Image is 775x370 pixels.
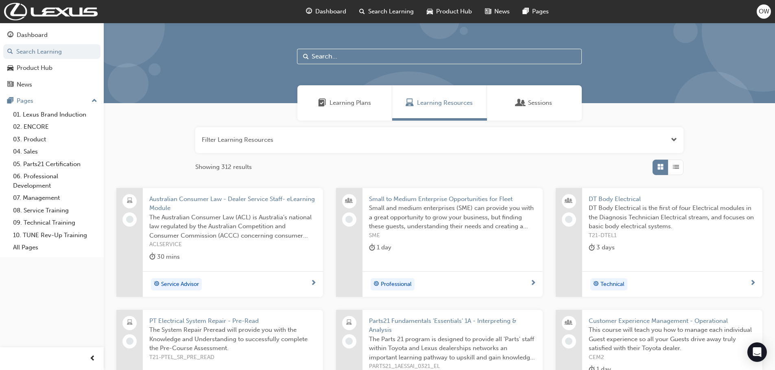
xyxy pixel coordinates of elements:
span: car-icon [427,6,433,17]
span: Learning Resources [417,98,473,108]
span: ACLSERVICE [149,240,317,249]
a: guage-iconDashboard [299,3,353,20]
span: Search Learning [368,7,414,16]
span: Learning Resources [406,98,414,108]
a: 03. Product [10,133,100,146]
span: Pages [532,7,549,16]
span: Australian Consumer Law - Dealer Service Staff- eLearning Module [149,195,317,213]
span: Product Hub [436,7,472,16]
span: learningRecordVerb_NONE-icon [565,338,572,345]
a: 06. Professional Development [10,170,100,192]
span: learningRecordVerb_NONE-icon [345,216,353,223]
span: The System Repair Preread will provide you with the Knowledge and Understanding to successfully c... [149,325,317,353]
a: SessionsSessions [487,85,582,121]
a: 09. Technical Training [10,216,100,229]
span: learningRecordVerb_NONE-icon [126,338,133,345]
span: search-icon [359,6,365,17]
a: 08. Service Training [10,204,100,217]
span: SME [369,231,536,240]
span: OW [759,7,769,16]
span: Learning Plans [330,98,371,108]
a: Product Hub [3,61,100,76]
span: T21-PTEL_SR_PRE_READ [149,353,317,362]
button: OW [757,4,771,19]
span: target-icon [154,279,159,290]
span: duration-icon [369,242,375,253]
a: 10. TUNE Rev-Up Training [10,229,100,242]
input: Search... [297,49,582,64]
span: CEM2 [589,353,756,362]
span: Dashboard [315,7,346,16]
span: Sessions [528,98,552,108]
span: up-icon [92,96,97,106]
a: DT Body ElectricalDT Body Electrical is the first of four Electrical modules in the Diagnosis Tec... [556,188,762,297]
span: next-icon [310,280,317,287]
button: Open the filter [671,135,677,145]
a: Search Learning [3,44,100,59]
span: Technical [600,280,624,289]
span: guage-icon [7,32,13,39]
span: Small to Medium Enterprise Opportunities for Fleet [369,195,536,204]
span: target-icon [593,279,599,290]
span: next-icon [530,280,536,287]
a: 05. Parts21 Certification [10,158,100,171]
span: pages-icon [7,97,13,105]
a: news-iconNews [478,3,516,20]
span: Customer Experience Management - Operational [589,316,756,326]
span: The Parts 21 program is designed to provide all 'Parts' staff within Toyota and Lexus dealerships... [369,335,536,362]
div: Product Hub [17,63,52,73]
span: DT Body Electrical is the first of four Electrical modules in the Diagnosis Technician Electrical... [589,203,756,231]
a: 01. Lexus Brand Induction [10,108,100,121]
img: Trak [4,3,98,20]
span: news-icon [7,81,13,89]
span: people-icon [346,196,352,206]
span: laptop-icon [127,318,133,328]
div: 1 day [369,242,391,253]
span: Grid [657,162,664,172]
span: search-icon [7,48,13,56]
a: Learning PlansLearning Plans [297,85,392,121]
span: pages-icon [523,6,529,17]
span: next-icon [750,280,756,287]
span: duration-icon [589,242,595,253]
span: news-icon [485,6,491,17]
span: learningRecordVerb_NONE-icon [345,338,353,345]
span: Sessions [517,98,525,108]
span: learningRecordVerb_NONE-icon [565,216,572,223]
span: learningRecordVerb_NONE-icon [126,216,133,223]
span: Small and medium enterprises (SME) can provide you with a great opportunity to grow your business... [369,203,536,231]
span: laptop-icon [346,318,352,328]
div: Dashboard [17,30,48,40]
span: This course will teach you how to manage each individual Guest experience so all your Guests driv... [589,325,756,353]
span: laptop-icon [127,196,133,206]
a: All Pages [10,241,100,254]
a: 07. Management [10,192,100,204]
a: News [3,77,100,92]
div: Pages [17,96,33,106]
a: 04. Sales [10,145,100,158]
div: Open Intercom Messenger [747,342,767,362]
span: people-icon [566,196,572,206]
span: car-icon [7,65,13,72]
span: Showing 312 results [195,162,252,172]
span: duration-icon [149,252,155,262]
span: Parts21 Fundamentals 'Essentials' 1A - Interpreting & Analysis [369,316,536,335]
span: Professional [381,280,412,289]
div: 30 mins [149,252,180,262]
span: News [494,7,510,16]
a: car-iconProduct Hub [420,3,478,20]
span: prev-icon [90,354,96,364]
a: pages-iconPages [516,3,555,20]
span: Service Advisor [161,280,199,289]
span: target-icon [373,279,379,290]
a: Australian Consumer Law - Dealer Service Staff- eLearning ModuleThe Australian Consumer Law (ACL)... [116,188,323,297]
a: 02. ENCORE [10,121,100,133]
span: PT Electrical System Repair - Pre-Read [149,316,317,326]
a: Learning ResourcesLearning Resources [392,85,487,121]
button: DashboardSearch LearningProduct HubNews [3,26,100,93]
div: 3 days [589,242,615,253]
span: Learning Plans [318,98,326,108]
button: Pages [3,93,100,108]
a: Dashboard [3,28,100,43]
